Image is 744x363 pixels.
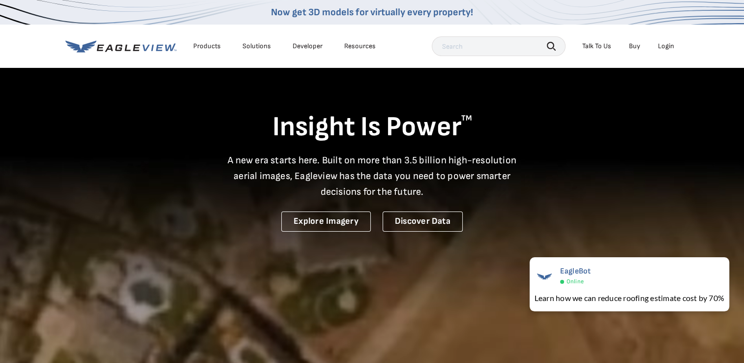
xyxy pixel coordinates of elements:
[65,110,679,145] h1: Insight Is Power
[658,42,674,51] div: Login
[383,212,463,232] a: Discover Data
[535,267,554,286] img: EagleBot
[222,152,523,200] p: A new era starts here. Built on more than 3.5 billion high-resolution aerial images, Eagleview ha...
[271,6,473,18] a: Now get 3D models for virtually every property!
[560,267,591,276] span: EagleBot
[293,42,323,51] a: Developer
[566,278,584,285] span: Online
[432,36,565,56] input: Search
[344,42,376,51] div: Resources
[629,42,640,51] a: Buy
[281,212,371,232] a: Explore Imagery
[535,292,724,304] div: Learn how we can reduce roofing estimate cost by 70%
[242,42,271,51] div: Solutions
[582,42,611,51] div: Talk To Us
[193,42,221,51] div: Products
[461,114,472,123] sup: TM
